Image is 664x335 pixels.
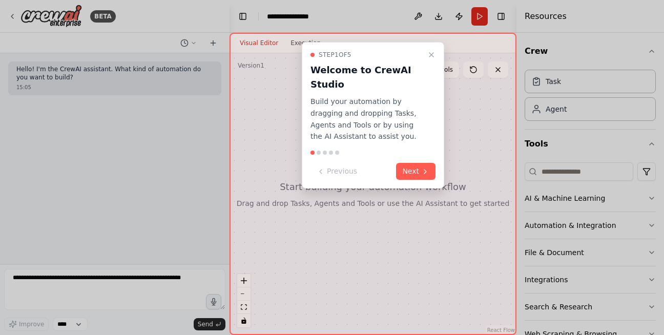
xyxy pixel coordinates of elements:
p: Build your automation by dragging and dropping Tasks, Agents and Tools or by using the AI Assista... [310,96,423,142]
h3: Welcome to CrewAI Studio [310,63,423,92]
button: Next [396,163,435,180]
button: Close walkthrough [425,49,438,61]
span: Step 1 of 5 [319,51,351,59]
button: Previous [310,163,363,180]
button: Hide left sidebar [236,9,250,24]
